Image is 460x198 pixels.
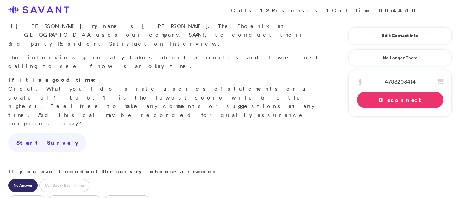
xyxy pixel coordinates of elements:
[8,13,322,48] p: Hi , my name is [PERSON_NAME]. The Phoenix at [GEOGRAPHIC_DATA] uses our company, SAVANT, to cond...
[260,6,272,14] strong: 12
[39,179,89,192] label: Call Back - Bad Timing
[379,6,418,14] strong: 00:44:10
[8,53,322,71] p: The interview generally takes about 5 minutes and I was just calling to see if now is an okay time.
[8,76,322,128] p: Great. What you'll do is rate a series of statements on a scale of 1 to 5. 1 is the lowest score ...
[8,133,86,152] a: Start Survey
[8,76,96,83] strong: If it is a good time:
[348,49,452,66] a: No Longer There
[357,92,443,108] a: Disconnect
[8,14,114,21] strong: When recipient responds:
[326,6,332,14] strong: 1
[16,22,81,29] span: [PERSON_NAME]
[8,168,215,175] strong: If you can't conduct the survey choose a reason:
[8,179,38,192] label: No Answer
[357,30,443,41] a: Edit Contact Info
